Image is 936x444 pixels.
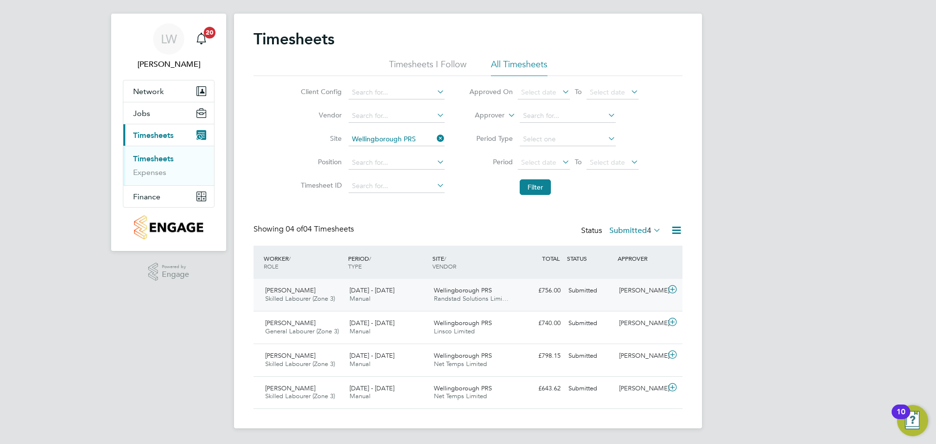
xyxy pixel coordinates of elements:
span: 04 of [286,224,303,234]
div: £798.15 [514,348,565,364]
span: Net Temps Limited [434,392,487,400]
span: Skilled Labourer (Zone 3) [265,392,335,400]
div: [PERSON_NAME] [615,315,666,331]
button: Open Resource Center, 10 new notifications [897,405,928,436]
li: All Timesheets [491,58,547,76]
span: 04 Timesheets [286,224,354,234]
a: 20 [192,23,211,55]
span: Manual [350,294,370,303]
span: General Labourer (Zone 3) [265,327,339,335]
span: Jobs [133,109,150,118]
span: [PERSON_NAME] [265,351,315,360]
div: Submitted [565,315,615,331]
span: Wellingborough PRS [434,384,492,392]
span: [DATE] - [DATE] [350,384,394,392]
div: £643.62 [514,381,565,397]
span: Select date [521,88,556,97]
button: Network [123,80,214,102]
h2: Timesheets [253,29,334,49]
div: WORKER [261,250,346,275]
label: Submitted [609,226,661,235]
div: Status [581,224,663,238]
a: Timesheets [133,154,174,163]
a: LW[PERSON_NAME] [123,23,214,70]
span: / [289,254,291,262]
div: 10 [897,412,905,425]
input: Search for... [349,156,445,170]
label: Approver [461,111,505,120]
span: [PERSON_NAME] [265,286,315,294]
div: Showing [253,224,356,234]
span: Louis Woodcock [123,58,214,70]
button: Jobs [123,102,214,124]
span: 4 [647,226,651,235]
span: 20 [204,27,215,39]
div: Submitted [565,348,615,364]
a: Go to home page [123,215,214,239]
span: Select date [590,158,625,167]
span: Linsco Limited [434,327,475,335]
span: To [572,155,585,168]
span: TOTAL [542,254,560,262]
div: SITE [430,250,514,275]
span: / [369,254,371,262]
div: £740.00 [514,315,565,331]
div: Submitted [565,283,615,299]
button: Filter [520,179,551,195]
span: [DATE] - [DATE] [350,286,394,294]
label: Vendor [298,111,342,119]
span: Net Temps Limited [434,360,487,368]
span: [DATE] - [DATE] [350,319,394,327]
span: Network [133,87,164,96]
label: Client Config [298,87,342,96]
span: To [572,85,585,98]
input: Search for... [520,109,616,123]
img: countryside-properties-logo-retina.png [134,215,203,239]
span: [PERSON_NAME] [265,319,315,327]
input: Search for... [349,179,445,193]
div: Timesheets [123,146,214,185]
span: Wellingborough PRS [434,351,492,360]
span: ROLE [264,262,278,270]
button: Finance [123,186,214,207]
div: [PERSON_NAME] [615,283,666,299]
input: Search for... [349,86,445,99]
label: Position [298,157,342,166]
span: Powered by [162,263,189,271]
input: Search for... [349,109,445,123]
label: Approved On [469,87,513,96]
span: [DATE] - [DATE] [350,351,394,360]
div: [PERSON_NAME] [615,348,666,364]
span: Skilled Labourer (Zone 3) [265,294,335,303]
div: APPROVER [615,250,666,267]
div: [PERSON_NAME] [615,381,666,397]
label: Site [298,134,342,143]
span: Select date [521,158,556,167]
div: £756.00 [514,283,565,299]
div: STATUS [565,250,615,267]
span: VENDOR [432,262,456,270]
a: Powered byEngage [148,263,190,281]
div: PERIOD [346,250,430,275]
input: Select one [520,133,616,146]
span: Skilled Labourer (Zone 3) [265,360,335,368]
a: Expenses [133,168,166,177]
span: / [444,254,446,262]
li: Timesheets I Follow [389,58,467,76]
span: Randstad Solutions Limi… [434,294,508,303]
input: Search for... [349,133,445,146]
span: LW [161,33,177,45]
span: Select date [590,88,625,97]
span: Engage [162,270,189,279]
label: Period Type [469,134,513,143]
nav: Main navigation [111,14,226,251]
span: Finance [133,192,160,201]
span: Manual [350,327,370,335]
span: Wellingborough PRS [434,319,492,327]
span: [PERSON_NAME] [265,384,315,392]
div: Submitted [565,381,615,397]
span: Wellingborough PRS [434,286,492,294]
label: Period [469,157,513,166]
button: Timesheets [123,124,214,146]
span: Timesheets [133,131,174,140]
